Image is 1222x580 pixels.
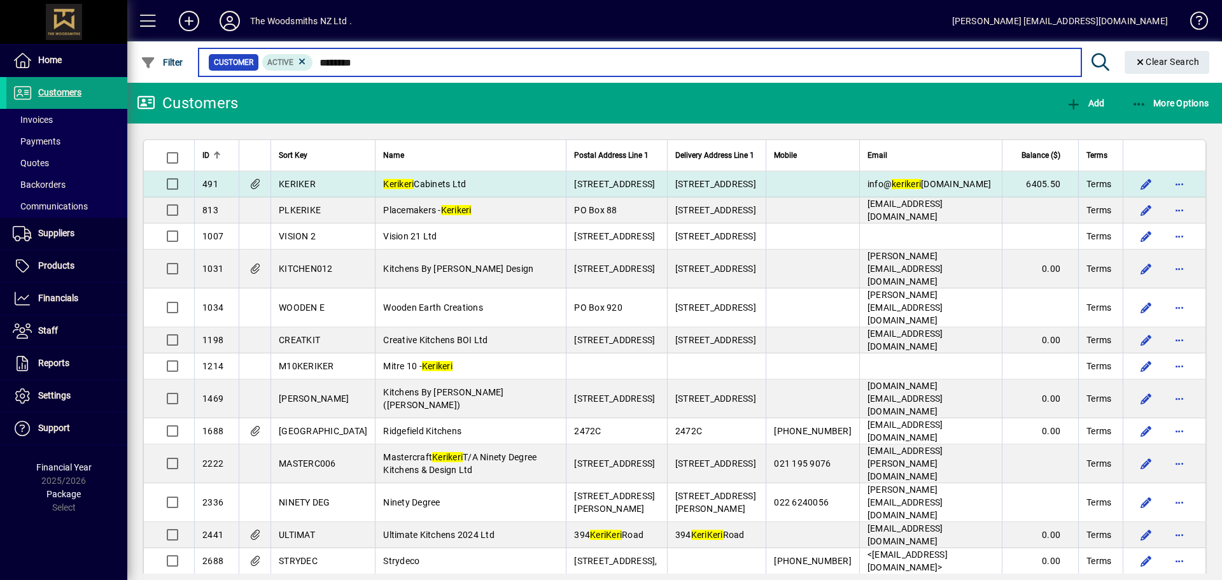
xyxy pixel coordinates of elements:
span: Mastercraft T/A Ninety Degree Kitchens & Design Ltd [383,452,537,475]
span: ULTIMAT [279,530,315,540]
button: Filter [137,51,186,74]
span: M10KERIKER [279,361,334,371]
span: Terms [1086,360,1111,372]
em: Kerikeri [432,452,463,462]
span: [STREET_ADDRESS], [574,556,657,566]
span: [STREET_ADDRESS] [675,335,756,345]
span: Strydeco [383,556,419,566]
button: Edit [1136,174,1156,194]
td: 0.00 [1002,418,1078,444]
span: VISION 2 [279,231,316,241]
span: 1034 [202,302,223,313]
span: ID [202,148,209,162]
button: Edit [1136,258,1156,279]
span: Ninety Degree [383,497,440,507]
span: Terms [1086,230,1111,243]
span: 491 [202,179,218,189]
span: Sort Key [279,148,307,162]
a: Invoices [6,109,127,131]
span: [STREET_ADDRESS] [574,264,655,274]
span: [STREET_ADDRESS][PERSON_NAME] [574,491,655,514]
button: Edit [1136,226,1156,246]
span: NINETY DEG [279,497,330,507]
span: Filter [141,57,183,67]
span: Settings [38,390,71,400]
div: Balance ($) [1010,148,1072,162]
span: [STREET_ADDRESS] [675,458,756,469]
span: Name [383,148,404,162]
em: KeriKeri [691,530,723,540]
span: MASTERC006 [279,458,336,469]
span: Communications [13,201,88,211]
span: More Options [1132,98,1209,108]
span: [EMAIL_ADDRESS][DOMAIN_NAME] [867,199,943,222]
span: Active [267,58,293,67]
td: 6405.50 [1002,171,1078,197]
span: Terms [1086,148,1107,162]
span: Delivery Address Line 1 [675,148,754,162]
span: Kitchens By [PERSON_NAME] Design [383,264,533,274]
button: Edit [1136,492,1156,513]
span: [EMAIL_ADDRESS][DOMAIN_NAME] [867,523,943,546]
span: 1031 [202,264,223,274]
span: 1469 [202,393,223,404]
span: Payments [13,136,60,146]
em: Kerikeri [441,205,472,215]
span: [STREET_ADDRESS] [574,231,655,241]
span: [STREET_ADDRESS] [675,231,756,241]
span: Vision 21 Ltd [383,231,437,241]
span: WOODEN E [279,302,325,313]
button: More options [1169,525,1190,545]
button: More options [1169,453,1190,474]
span: Terms [1086,178,1111,190]
span: [EMAIL_ADDRESS][DOMAIN_NAME] [867,420,943,442]
span: Quotes [13,158,49,168]
span: Products [38,260,74,271]
span: Cabinets Ltd [383,179,466,189]
em: Kerikeri [383,179,414,189]
span: 2336 [202,497,223,507]
span: PLKERIKE [279,205,321,215]
span: [PHONE_NUMBER] [774,556,852,566]
span: 2222 [202,458,223,469]
span: Terms [1086,301,1111,314]
span: 1688 [202,426,223,436]
span: 1198 [202,335,223,345]
button: More options [1169,226,1190,246]
span: Terms [1086,334,1111,346]
span: Clear Search [1135,57,1200,67]
span: [PERSON_NAME][EMAIL_ADDRESS][DOMAIN_NAME] [867,485,943,520]
a: Products [6,250,127,282]
span: Kitchens By [PERSON_NAME] ([PERSON_NAME]) [383,387,503,410]
span: Staff [38,325,58,336]
div: Customers [137,93,238,113]
div: Email [867,148,994,162]
button: Add [1063,92,1107,115]
a: Reports [6,348,127,379]
span: KITCHEN012 [279,264,333,274]
button: Edit [1136,453,1156,474]
span: [STREET_ADDRESS] [574,393,655,404]
button: More options [1169,174,1190,194]
span: [STREET_ADDRESS] [675,179,756,189]
span: Add [1066,98,1104,108]
a: Quotes [6,152,127,174]
span: 2472C [675,426,702,436]
span: [EMAIL_ADDRESS][DOMAIN_NAME] [867,329,943,351]
span: info@ [DOMAIN_NAME] [867,179,992,189]
span: Terms [1086,457,1111,470]
a: Support [6,413,127,444]
a: Suppliers [6,218,127,250]
span: [PERSON_NAME][EMAIL_ADDRESS][DOMAIN_NAME] [867,290,943,325]
span: STRYDEC [279,556,318,566]
span: Reports [38,358,69,368]
button: Edit [1136,525,1156,545]
span: <[EMAIL_ADDRESS][DOMAIN_NAME]> [867,549,948,572]
span: 2472C [574,426,601,436]
a: Home [6,45,127,76]
span: [EMAIL_ADDRESS][PERSON_NAME][DOMAIN_NAME] [867,446,943,481]
span: Backorders [13,180,66,190]
mat-chip: Activation Status: Active [262,54,313,71]
span: [STREET_ADDRESS] [574,179,655,189]
span: 813 [202,205,218,215]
